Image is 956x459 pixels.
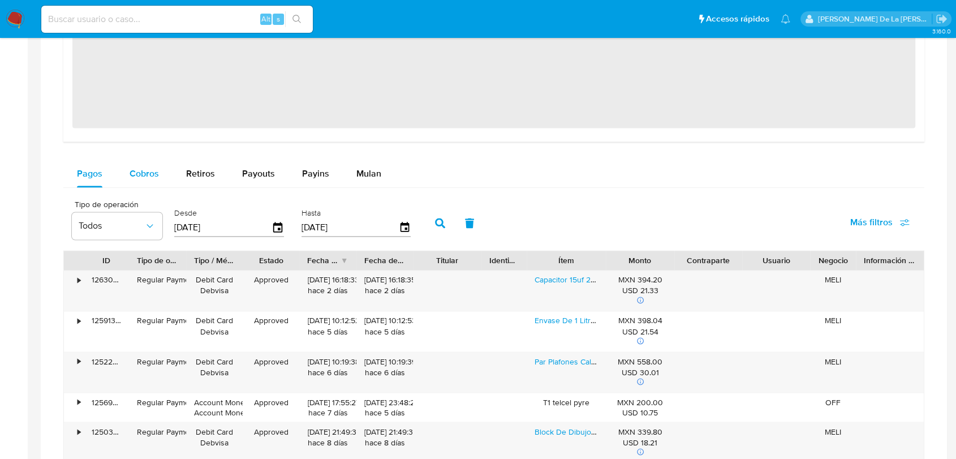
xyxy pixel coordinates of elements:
span: s [277,14,280,24]
button: search-icon [285,11,308,27]
span: Alt [261,14,270,24]
p: javier.gutierrez@mercadolibre.com.mx [818,14,932,24]
span: Accesos rápidos [706,13,769,25]
input: Buscar usuario o caso... [41,12,313,27]
a: Salir [936,13,948,25]
span: 3.160.0 [932,27,950,36]
a: Notificaciones [781,14,790,24]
